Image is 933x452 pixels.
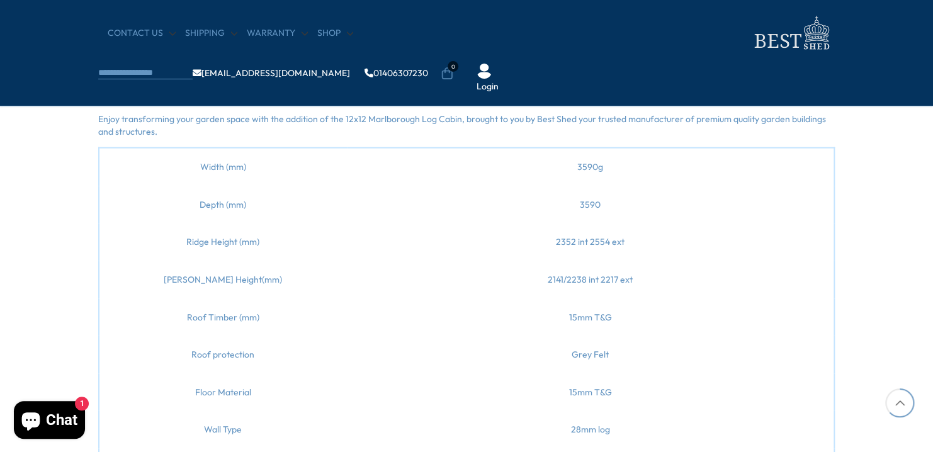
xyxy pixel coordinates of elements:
[477,64,492,79] img: User Icon
[365,69,428,77] a: 01406307230
[164,274,282,285] span: [PERSON_NAME] Height(mm)
[347,299,834,337] td: 15mm T&G
[195,387,251,398] span: Floor Material
[186,236,259,247] span: Ridge Height (mm)
[448,61,458,72] span: 0
[187,312,259,323] span: Roof Timber (mm)
[317,27,353,40] a: Shop
[441,67,453,80] a: 0
[247,27,308,40] a: Warranty
[191,349,254,360] span: Roof protection
[347,374,834,412] td: 15mm T&G
[347,411,834,449] td: 28mm log
[10,401,89,442] inbox-online-store-chat: Shopify online store chat
[99,148,347,186] td: Width (mm)
[108,27,176,40] a: CONTACT US
[347,186,834,224] td: 3590
[572,349,609,360] span: Grey Felt
[347,223,834,261] td: 2352 int 2554 ext
[98,113,835,138] p: Enjoy transforming your garden space with the addition of the 12x12 Marlborough Log Cabin, brough...
[477,81,499,93] a: Login
[747,13,835,54] img: logo
[204,424,242,435] span: Wall Type
[185,27,237,40] a: Shipping
[200,199,246,210] span: Depth (mm)
[193,69,350,77] a: [EMAIL_ADDRESS][DOMAIN_NAME]
[347,261,834,299] td: 2141/2238 int 2217 ext
[347,148,834,186] td: 3590g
